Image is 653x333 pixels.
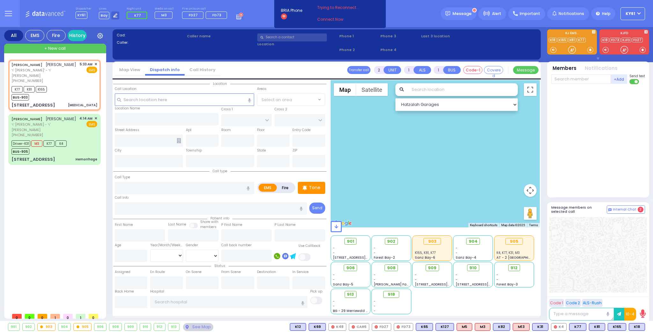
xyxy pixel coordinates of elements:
[290,323,306,331] div: BLS
[309,203,325,214] button: Send
[520,11,540,17] span: Important
[374,250,376,255] span: -
[613,207,636,212] span: Internal Chat
[115,195,128,200] label: Call Info
[177,138,181,143] span: Other building occupants
[374,272,376,277] span: -
[547,32,597,36] label: KJ EMS...
[257,270,276,275] label: Destination
[496,272,498,277] span: -
[553,65,576,72] button: Members
[554,325,557,329] img: red-radio-icon.svg
[589,323,605,331] div: K81
[638,207,643,212] span: 2
[276,184,294,192] label: Fire
[55,140,67,147] span: K4
[94,323,106,330] div: 906
[292,270,309,275] label: In Service
[11,132,43,137] span: [PHONE_NUMBER]
[372,323,391,331] div: FD27
[200,219,218,224] small: Share with
[577,38,586,42] a: K77
[94,62,97,67] span: ✕
[154,323,165,330] div: 912
[475,323,490,331] div: M3
[513,323,530,331] div: ALS
[626,11,635,17] span: KY61
[620,7,645,20] button: KY61
[221,107,233,112] label: Cross 1
[629,78,640,85] label: Turn off text
[475,323,490,331] div: ALS
[186,148,202,153] label: Township
[298,243,320,248] label: Use Callback
[484,66,503,74] button: Covered
[356,83,388,96] button: Show satellite imagery
[510,265,517,271] span: 912
[68,30,87,41] a: History
[388,291,395,298] span: 918
[374,308,409,313] div: -
[155,7,175,11] label: Medic on call
[513,66,539,74] button: Message
[168,323,180,330] div: 913
[11,78,43,83] span: [PHONE_NUMBER]
[608,323,626,331] div: BLS
[257,148,266,153] label: State
[414,66,431,74] button: ALS
[76,7,92,11] label: Dispatcher
[23,323,35,330] div: 902
[189,12,198,18] span: FD27
[150,289,164,294] label: Hospital
[115,222,133,227] label: First Name
[551,205,607,214] h5: Message members on selected call
[76,314,85,319] span: 1
[496,277,498,282] span: -
[333,272,335,277] span: -
[333,246,335,250] span: -
[11,116,42,122] a: [PERSON_NAME]
[496,282,518,287] span: Forest Bay-3
[150,296,307,308] input: Search hospital
[463,66,482,74] button: Code-1
[436,323,454,331] div: BLS
[532,323,548,331] div: BLS
[333,277,335,282] span: -
[11,122,77,132] span: ר' [PERSON_NAME] - ר' [PERSON_NAME]
[493,323,510,331] div: K82
[374,282,411,287] span: [PERSON_NAME] Farm
[134,13,141,18] span: K77
[452,11,472,17] span: Message
[79,116,92,121] span: 4:14 AM
[145,67,185,73] a: Dispatch info
[492,11,501,17] span: Alert
[47,30,66,41] div: Fire
[186,270,202,275] label: On Scene
[374,299,409,304] div: -
[115,289,134,294] label: Back Home
[115,243,121,248] label: Age
[275,107,287,112] label: Cross 2
[25,10,68,18] img: Logo
[524,83,537,96] button: Toggle fullscreen view
[334,83,356,96] button: Show street map
[607,205,645,214] button: Internal Chat 2
[86,67,97,73] span: EMS
[346,265,355,271] span: 906
[43,140,55,147] span: K77
[25,314,34,319] span: 0
[221,128,231,133] label: Room
[397,325,400,329] img: red-radio-icon.svg
[456,255,476,260] span: Sanz Bay-4
[257,128,265,133] label: Floor
[608,208,612,211] img: comment-alt.png
[347,66,371,74] button: Transfer call
[407,83,518,96] input: Search location
[610,38,620,42] a: FD73
[86,121,97,127] span: EMS
[524,184,537,197] button: Map camera controls
[569,323,586,331] div: K77
[456,250,458,255] span: -
[387,238,395,245] span: 902
[339,47,378,53] span: Phone 2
